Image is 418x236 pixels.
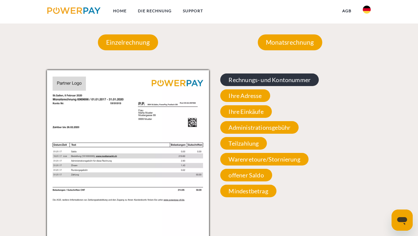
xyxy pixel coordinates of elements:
span: Warenretoure/Stornierung [220,153,308,165]
a: SUPPORT [177,5,209,17]
span: Administrationsgebühr [220,121,299,134]
img: logo-powerpay.svg [47,7,101,14]
a: Home [107,5,132,17]
p: Monatsrechnung [258,34,322,50]
img: de [363,6,371,14]
span: Ihre Einkäufe [220,105,272,118]
a: DIE RECHNUNG [132,5,177,17]
span: offener Saldo [220,169,272,181]
span: Mindestbetrag [220,185,276,197]
iframe: Schaltfläche zum Öffnen des Messaging-Fensters [392,210,413,231]
span: Ihre Adresse [220,89,270,102]
a: agb [337,5,357,17]
span: Rechnungs- und Kontonummer [220,73,319,86]
p: Einzelrechnung [98,34,158,50]
span: Teilzahlung [220,137,267,150]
